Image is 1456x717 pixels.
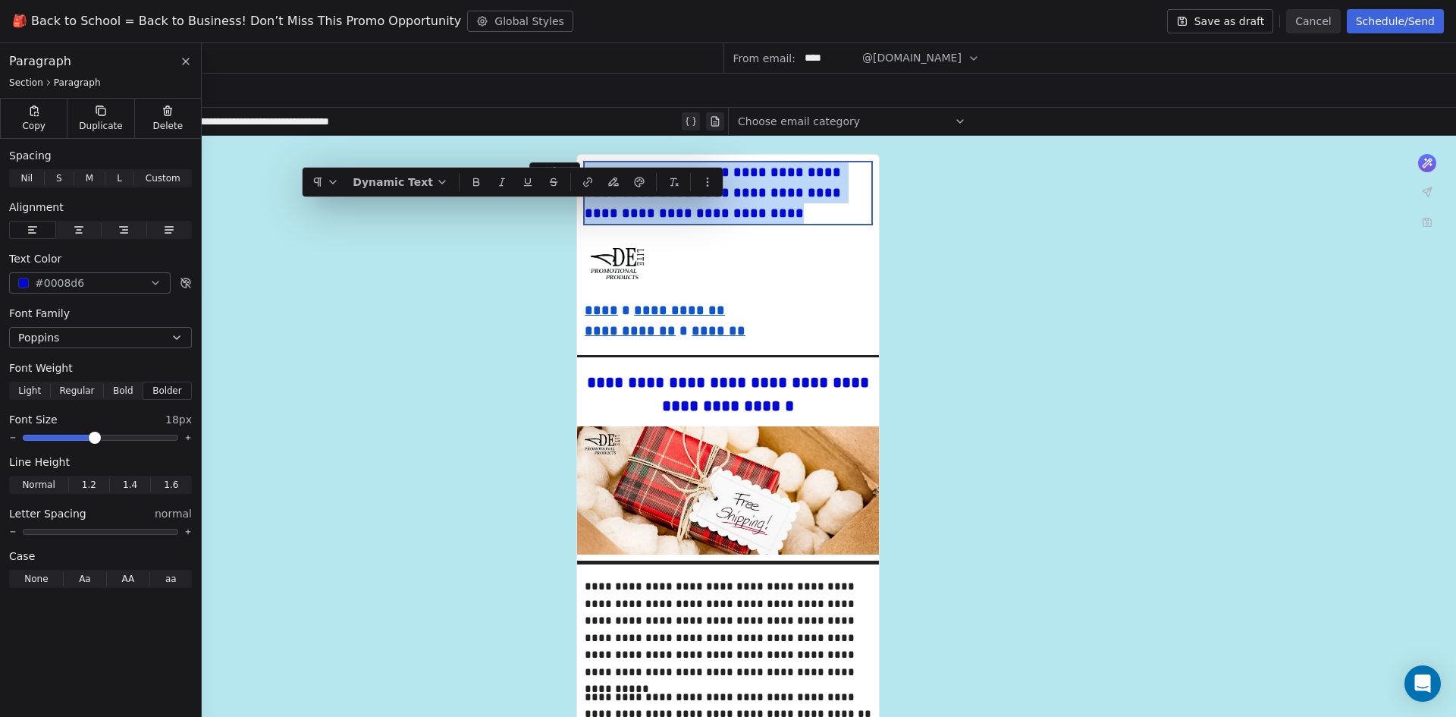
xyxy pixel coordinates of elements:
span: Line Height [9,454,70,470]
span: Text Color [9,251,61,266]
span: 🎒 Back to School = Back to Business! Don’t Miss This Promo Opportunity [12,12,461,30]
span: Normal [22,478,55,492]
span: Light [18,384,41,398]
span: Delete [153,120,184,132]
span: Copy [22,120,45,132]
span: Poppins [18,330,59,345]
button: Global Styles [467,11,573,32]
span: Paragraph [54,77,101,89]
button: #0008d6 [9,272,171,294]
span: Case [9,549,35,564]
span: Aa [79,572,91,586]
span: Nil [20,171,33,185]
span: Section [9,77,43,89]
button: Dynamic Text [347,171,454,193]
span: 1.2 [82,478,96,492]
span: Alignment [9,200,64,215]
span: Duplicate [79,120,122,132]
span: Font Family [9,306,70,321]
span: Spacing [9,148,52,163]
span: Regular [60,384,95,398]
span: Choose email category [738,114,860,129]
span: 18px [165,412,192,427]
span: AA [121,572,134,586]
button: Schedule/Send [1347,9,1444,33]
div: Open Intercom Messenger [1404,665,1441,702]
button: Cancel [1286,9,1340,33]
span: normal [155,506,192,521]
span: Paragraph [9,52,71,71]
span: aa [165,572,177,586]
span: S [56,171,62,185]
button: Save as draft [1167,9,1274,33]
span: Custom [146,171,180,185]
span: L [117,171,122,185]
span: @[DOMAIN_NAME] [862,50,962,66]
span: M [86,171,93,185]
span: #0008d6 [35,275,84,291]
span: Font Weight [9,360,73,376]
span: None [24,572,48,586]
span: Letter Spacing [9,506,86,521]
span: Font Size [9,412,58,427]
span: 1.6 [164,478,178,492]
span: Bold [113,384,133,398]
span: From email: [733,51,795,66]
span: 1.4 [123,478,137,492]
